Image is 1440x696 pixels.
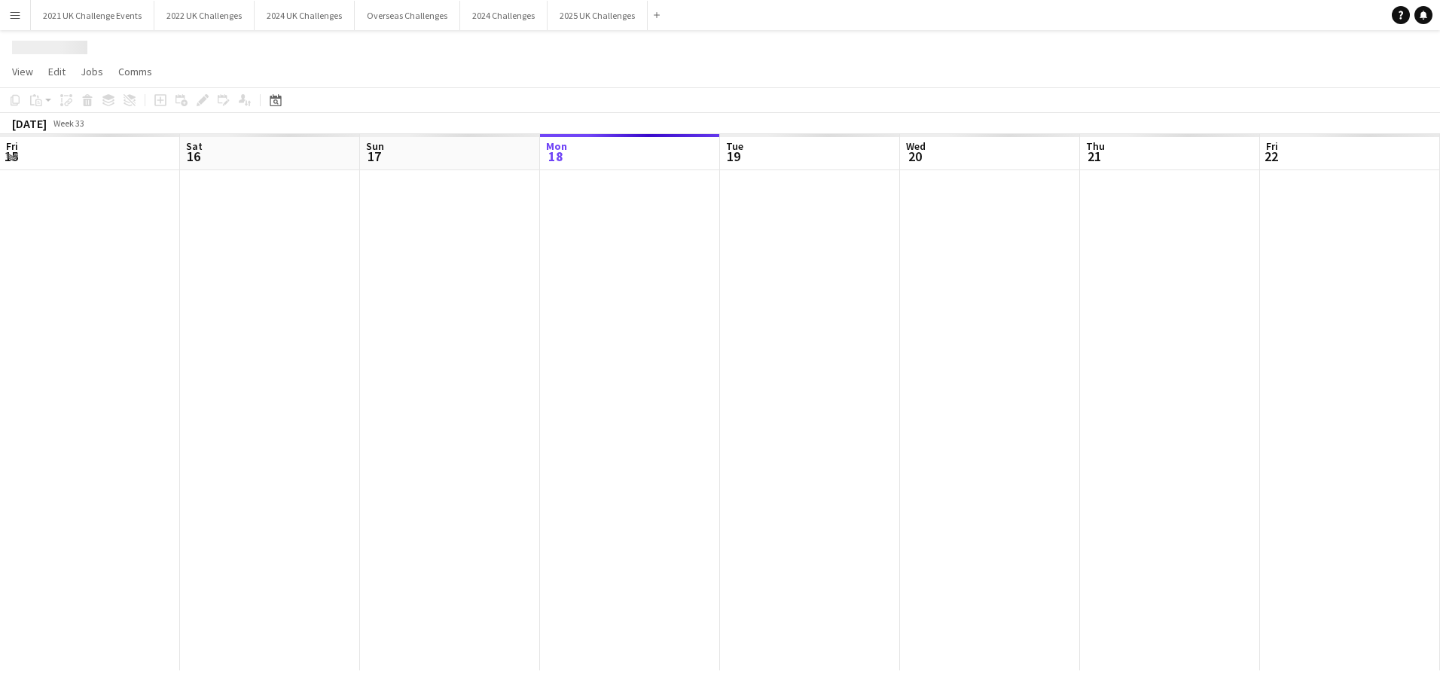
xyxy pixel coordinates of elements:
span: Fri [6,139,18,153]
span: View [12,65,33,78]
span: Comms [118,65,152,78]
span: 20 [904,148,926,165]
button: Overseas Challenges [355,1,460,30]
span: 19 [724,148,743,165]
span: Tue [726,139,743,153]
span: 16 [184,148,203,165]
a: Jobs [75,62,109,81]
span: Wed [906,139,926,153]
a: Edit [42,62,72,81]
a: View [6,62,39,81]
span: Fri [1266,139,1278,153]
span: Week 33 [50,118,87,129]
div: [DATE] [12,116,47,131]
span: Sat [186,139,203,153]
span: 18 [544,148,567,165]
button: 2022 UK Challenges [154,1,255,30]
span: 22 [1264,148,1278,165]
a: Comms [112,62,158,81]
button: 2021 UK Challenge Events [31,1,154,30]
span: 15 [4,148,18,165]
span: Sun [366,139,384,153]
span: Edit [48,65,66,78]
span: Thu [1086,139,1105,153]
button: 2024 Challenges [460,1,548,30]
span: Jobs [81,65,103,78]
span: 21 [1084,148,1105,165]
span: Mon [546,139,567,153]
span: 17 [364,148,384,165]
button: 2024 UK Challenges [255,1,355,30]
button: 2025 UK Challenges [548,1,648,30]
